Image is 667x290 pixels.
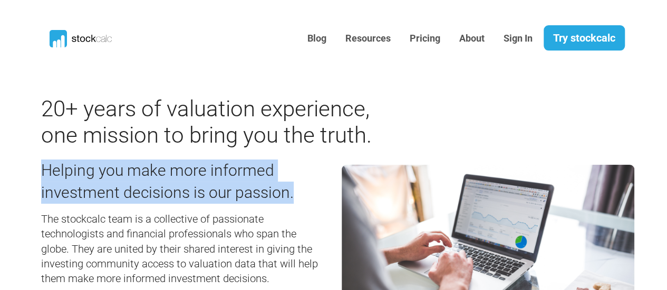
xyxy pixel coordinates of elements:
h2: 20+ years of valuation experience, one mission to bring you the truth. [41,96,376,149]
a: Blog [299,26,334,52]
a: Resources [337,26,399,52]
a: Try stockcalc [544,25,625,51]
a: Sign In [496,26,540,52]
a: About [451,26,492,52]
a: Pricing [402,26,448,52]
h5: The stockcalc team is a collective of passionate technologists and financial professionals who sp... [41,212,326,286]
h3: Helping you make more informed investment decisions is our passion. [41,159,326,204]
